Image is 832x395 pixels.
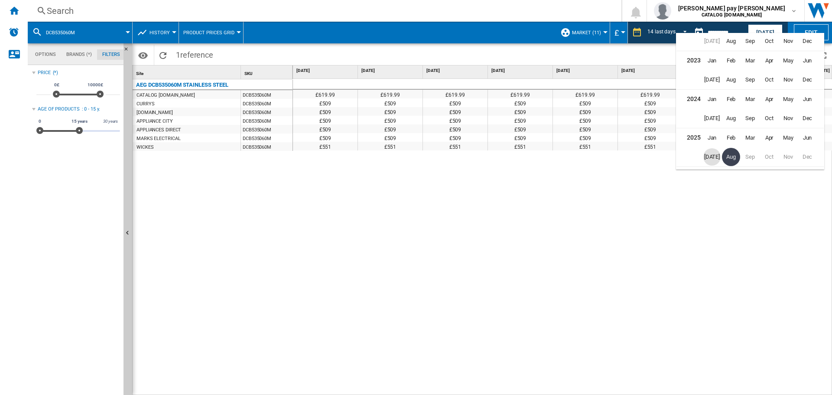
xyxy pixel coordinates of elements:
span: [DATE] [703,110,721,127]
span: Aug [722,71,740,88]
td: February 2025 [721,128,741,147]
span: Sep [741,33,759,50]
td: November 2022 [779,32,798,51]
td: May 2023 [779,51,798,70]
td: September 2023 [741,70,760,90]
td: August 2022 [721,32,741,51]
td: December 2025 [798,147,824,167]
td: August 2025 [721,147,741,167]
td: September 2022 [741,32,760,51]
span: Nov [780,71,797,88]
span: Aug [722,33,740,50]
span: Mar [741,129,759,147]
td: April 2025 [760,128,779,147]
td: March 2025 [741,128,760,147]
td: November 2023 [779,70,798,90]
td: February 2023 [721,51,741,70]
span: Feb [722,52,740,69]
td: August 2023 [721,70,741,90]
span: [DATE] [703,71,721,88]
span: Sep [741,110,759,127]
span: May [780,52,797,69]
td: October 2025 [760,147,779,167]
td: June 2025 [798,128,824,147]
td: February 2024 [721,89,741,109]
span: Jun [799,91,816,108]
span: Nov [780,33,797,50]
td: October 2024 [760,109,779,128]
td: July 2022 [702,32,721,51]
span: Aug [722,110,740,127]
td: January 2024 [702,89,721,109]
td: December 2023 [798,70,824,90]
td: 2025 [676,128,702,147]
span: Feb [722,91,740,108]
td: December 2022 [798,32,824,51]
span: Mar [741,52,759,69]
td: July 2025 [702,147,721,167]
td: March 2024 [741,89,760,109]
span: Apr [760,129,778,147]
td: September 2025 [741,147,760,167]
span: May [780,91,797,108]
span: Nov [780,110,797,127]
td: July 2023 [702,70,721,90]
span: Oct [760,110,778,127]
span: Dec [799,71,816,88]
span: Jan [703,52,721,69]
td: November 2025 [779,147,798,167]
td: June 2023 [798,51,824,70]
td: 2024 [676,89,702,109]
td: October 2022 [760,32,779,51]
td: January 2025 [702,128,721,147]
td: October 2023 [760,70,779,90]
span: May [780,129,797,147]
span: Feb [722,129,740,147]
td: August 2024 [721,109,741,128]
span: Dec [799,33,816,50]
span: Sep [741,71,759,88]
td: June 2024 [798,89,824,109]
span: Jan [703,91,721,108]
td: July 2024 [702,109,721,128]
td: March 2023 [741,51,760,70]
md-calendar: Calendar [676,33,824,169]
td: September 2024 [741,109,760,128]
span: Mar [741,91,759,108]
td: May 2024 [779,89,798,109]
span: Dec [799,110,816,127]
span: Aug [722,148,740,166]
td: April 2023 [760,51,779,70]
span: Oct [760,33,778,50]
span: Jan [703,129,721,147]
span: Jun [799,129,816,147]
td: April 2024 [760,89,779,109]
td: January 2023 [702,51,721,70]
span: Apr [760,52,778,69]
span: [DATE] [703,148,721,166]
span: Jun [799,52,816,69]
td: November 2024 [779,109,798,128]
td: December 2024 [798,109,824,128]
td: 2023 [676,51,702,70]
td: May 2025 [779,128,798,147]
span: Apr [760,91,778,108]
span: Oct [760,71,778,88]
